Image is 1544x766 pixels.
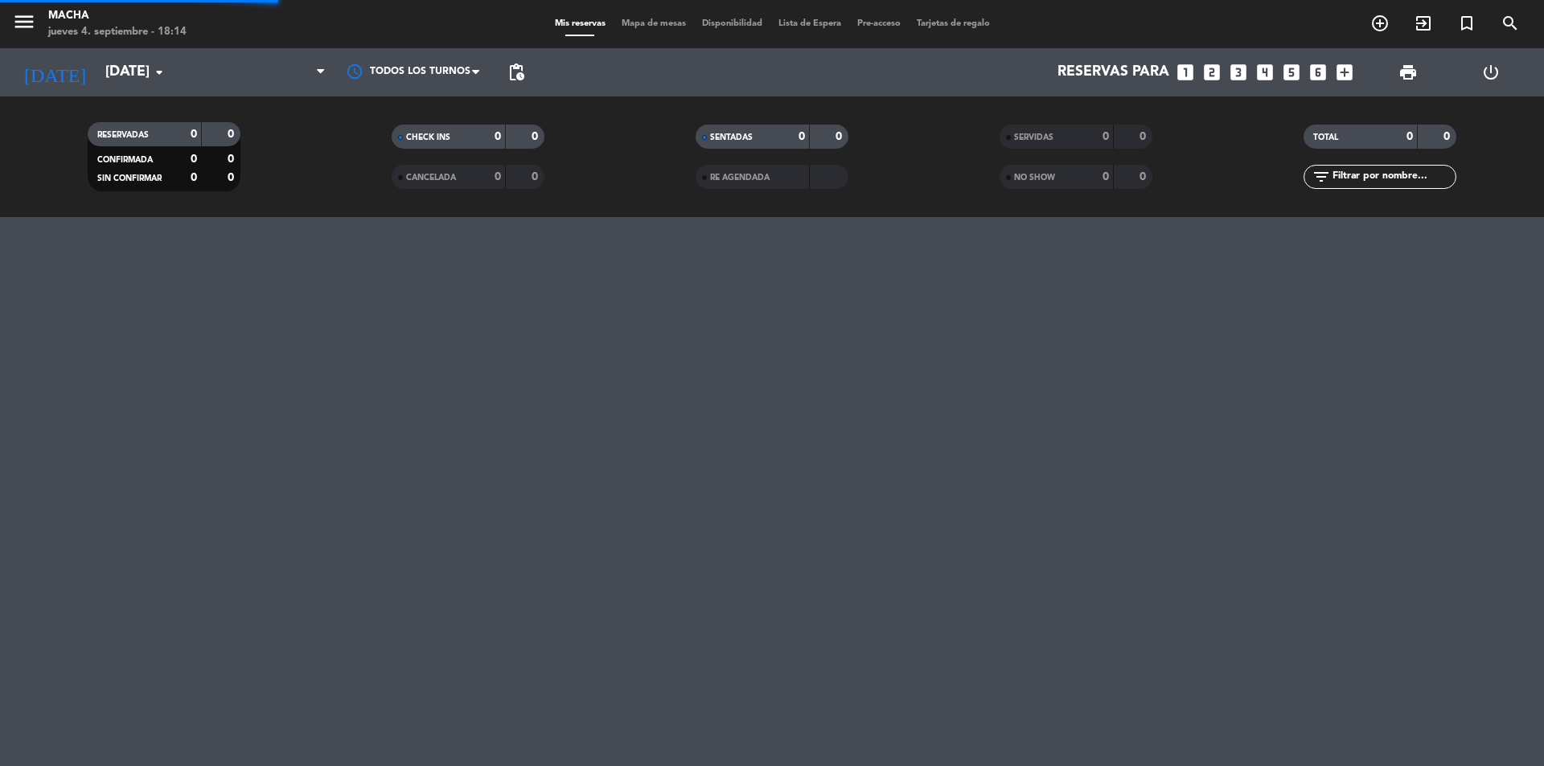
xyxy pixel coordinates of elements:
span: CANCELADA [406,174,456,182]
div: LOG OUT [1449,48,1532,96]
strong: 0 [532,171,541,182]
span: Mapa de mesas [614,19,694,28]
i: looks_4 [1254,62,1275,83]
span: NO SHOW [1014,174,1055,182]
span: RE AGENDADA [710,174,770,182]
strong: 0 [1140,131,1149,142]
span: Reservas para [1057,64,1169,80]
i: looks_one [1175,62,1196,83]
strong: 0 [1103,131,1109,142]
span: TOTAL [1313,133,1338,141]
span: RESERVADAS [97,131,149,139]
span: pending_actions [507,63,526,82]
i: exit_to_app [1414,14,1433,33]
strong: 0 [1103,171,1109,182]
strong: 0 [228,129,237,140]
i: looks_5 [1281,62,1302,83]
span: SIN CONFIRMAR [97,174,162,182]
i: menu [12,10,36,34]
strong: 0 [495,131,501,142]
i: looks_3 [1228,62,1249,83]
i: add_box [1334,62,1355,83]
strong: 0 [191,154,197,165]
span: print [1398,63,1418,82]
input: Filtrar por nombre... [1331,168,1456,186]
i: add_circle_outline [1370,14,1390,33]
span: SENTADAS [710,133,753,141]
i: looks_6 [1308,62,1328,83]
span: CHECK INS [406,133,450,141]
span: Lista de Espera [770,19,849,28]
i: looks_two [1201,62,1222,83]
strong: 0 [532,131,541,142]
button: menu [12,10,36,39]
i: [DATE] [12,55,97,90]
div: Macha [48,8,187,24]
strong: 0 [495,171,501,182]
span: Disponibilidad [694,19,770,28]
i: turned_in_not [1457,14,1476,33]
strong: 0 [1406,131,1413,142]
strong: 0 [228,154,237,165]
div: jueves 4. septiembre - 18:14 [48,24,187,40]
strong: 0 [799,131,805,142]
i: arrow_drop_down [150,63,169,82]
i: search [1501,14,1520,33]
span: SERVIDAS [1014,133,1053,141]
strong: 0 [191,129,197,140]
i: power_settings_new [1481,63,1501,82]
strong: 0 [836,131,845,142]
strong: 0 [191,172,197,183]
span: Pre-acceso [849,19,909,28]
span: Mis reservas [547,19,614,28]
strong: 0 [228,172,237,183]
span: Tarjetas de regalo [909,19,998,28]
strong: 0 [1443,131,1453,142]
span: CONFIRMADA [97,156,153,164]
strong: 0 [1140,171,1149,182]
i: filter_list [1312,167,1331,186]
